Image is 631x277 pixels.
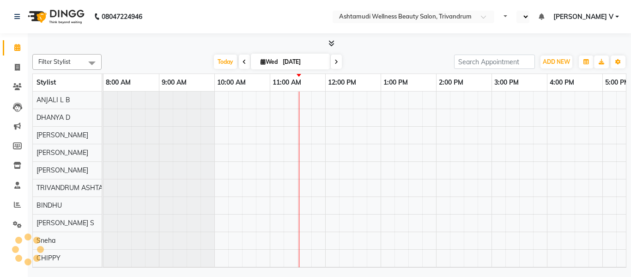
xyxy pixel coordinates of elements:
[36,148,88,157] span: [PERSON_NAME]
[381,76,410,89] a: 1:00 PM
[36,184,120,192] span: TRIVANDRUM ASHTAMUDI
[540,55,572,68] button: ADD NEW
[36,254,61,262] span: CHIPPY
[36,78,56,86] span: Stylist
[102,4,142,30] b: 08047224946
[36,201,62,209] span: BINDHU
[547,76,576,89] a: 4:00 PM
[270,76,303,89] a: 11:00 AM
[326,76,358,89] a: 12:00 PM
[492,76,521,89] a: 3:00 PM
[553,12,613,22] span: [PERSON_NAME] V
[36,219,94,227] span: [PERSON_NAME] S
[280,55,326,69] input: 2025-09-03
[36,236,55,245] span: Sneha
[214,55,237,69] span: Today
[24,4,87,30] img: logo
[437,76,466,89] a: 2:00 PM
[159,76,189,89] a: 9:00 AM
[454,55,535,69] input: Search Appointment
[38,58,71,65] span: Filter Stylist
[215,76,248,89] a: 10:00 AM
[36,96,70,104] span: ANJALI L B
[258,58,280,65] span: Wed
[36,166,88,174] span: [PERSON_NAME]
[103,76,133,89] a: 8:00 AM
[36,113,70,122] span: DHANYA D
[36,131,88,139] span: [PERSON_NAME]
[543,58,570,65] span: ADD NEW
